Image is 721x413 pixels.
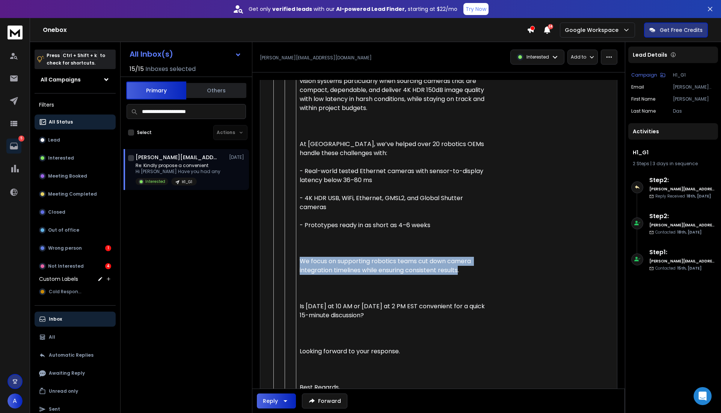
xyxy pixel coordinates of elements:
p: Meeting Completed [48,191,97,197]
button: Meeting Completed [35,187,116,202]
p: Hi [PERSON_NAME] Have you had any [136,169,220,175]
p: Not Interested [48,263,84,269]
p: Inbox [49,316,62,322]
button: Try Now [463,3,489,15]
button: Inbox [35,312,116,327]
button: Automatic Replies [35,348,116,363]
p: Contacted [655,229,701,235]
p: Press to check for shortcuts. [47,52,105,67]
p: Interested [48,155,74,161]
p: Last Name [631,108,656,114]
div: 1 [105,245,111,251]
button: Reply [257,393,296,408]
span: 24 [548,24,553,29]
button: Lead [35,133,116,148]
p: Meeting Booked [48,173,87,179]
p: Sent [49,406,60,412]
button: Not Interested4 [35,259,116,274]
p: Closed [48,209,65,215]
span: 2 Steps [633,160,649,167]
p: Try Now [466,5,486,13]
p: Awaiting Reply [49,370,85,376]
span: 3 days in sequence [653,160,698,167]
h3: Inboxes selected [145,65,196,74]
p: Out of office [48,227,79,233]
p: Get Free Credits [660,26,703,34]
div: Open Intercom Messenger [694,387,712,405]
p: Automatic Replies [49,352,94,358]
button: All Campaigns [35,72,116,87]
button: A [8,393,23,408]
h6: [PERSON_NAME][EMAIL_ADDRESS][DOMAIN_NAME] [649,258,715,264]
h6: [PERSON_NAME][EMAIL_ADDRESS][DOMAIN_NAME] [649,222,715,228]
strong: verified leads [272,5,312,13]
p: [PERSON_NAME][EMAIL_ADDRESS][DOMAIN_NAME] [260,55,372,61]
span: 15 / 15 [130,65,144,74]
button: All Inbox(s) [124,47,247,62]
p: Wrong person [48,245,82,251]
p: Unread only [49,388,78,394]
p: Add to [571,54,586,60]
p: Get only with our starting at $22/mo [249,5,457,13]
div: | [633,161,713,167]
button: Unread only [35,384,116,399]
p: Lead Details [633,51,667,59]
label: Select [137,130,152,136]
h3: Custom Labels [39,275,78,283]
h6: [PERSON_NAME][EMAIL_ADDRESS][DOMAIN_NAME] [649,186,715,192]
p: Campaign [631,72,657,78]
p: All Status [49,119,73,125]
p: Interested [526,54,549,60]
div: Activities [628,123,718,140]
p: Lead [48,137,60,143]
span: Ctrl + Shift + k [62,51,98,60]
button: Primary [126,81,186,99]
button: Interested [35,151,116,166]
span: 18th, [DATE] [677,229,701,235]
p: Contacted [655,265,701,271]
h1: H1_G1 [633,149,713,156]
button: Cold Response [35,284,116,299]
button: All Status [35,115,116,130]
span: 18th, [DATE] [686,193,711,199]
div: Reply [263,397,278,405]
button: Meeting Booked [35,169,116,184]
p: [DATE] [229,154,246,160]
button: Get Free Credits [644,23,708,38]
button: Closed [35,205,116,220]
p: H1_G1 [673,72,715,78]
h1: Onebox [43,26,527,35]
div: 4 [105,263,111,269]
p: Interested [145,179,165,184]
p: [PERSON_NAME][EMAIL_ADDRESS][DOMAIN_NAME] [673,84,715,90]
p: Reply Received [655,193,711,199]
a: 5 [6,139,21,154]
p: Google Workspace [565,26,621,34]
h1: All Inbox(s) [130,50,173,58]
h6: Step 2 : [649,212,715,221]
strong: AI-powered Lead Finder, [336,5,406,13]
h3: Filters [35,99,116,110]
p: Email [631,84,644,90]
button: Others [186,82,246,99]
button: Forward [302,393,347,408]
p: First Name [631,96,655,102]
h6: Step 1 : [649,248,715,257]
button: Out of office [35,223,116,238]
p: H1_G1 [182,179,192,185]
img: logo [8,26,23,39]
h1: [PERSON_NAME][EMAIL_ADDRESS][DOMAIN_NAME] [136,154,218,161]
button: All [35,330,116,345]
h6: Step 2 : [649,176,715,185]
h1: All Campaigns [41,76,81,83]
button: Wrong person1 [35,241,116,256]
button: Campaign [631,72,665,78]
p: All [49,334,55,340]
span: Cold Response [49,289,83,295]
p: Das [673,108,715,114]
span: 15th, [DATE] [677,265,701,271]
p: [PERSON_NAME] [673,96,715,102]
